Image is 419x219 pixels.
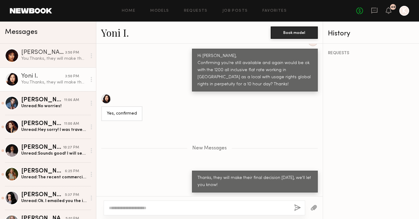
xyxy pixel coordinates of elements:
[64,97,79,103] div: 11:06 AM
[63,145,79,151] div: 10:27 PM
[21,144,63,151] div: [PERSON_NAME]
[271,30,318,35] a: Book model
[21,79,87,85] div: You: Thanks, they will make their final decision [DATE], we'll let you know!
[271,26,318,39] button: Book model
[21,103,87,109] div: Unread: No worries!
[21,73,65,79] div: Yoni I.
[198,175,312,189] div: Thanks, they will make their final decision [DATE], we'll let you know!
[328,30,414,37] div: History
[399,6,409,16] a: K
[107,110,137,117] div: Yes, confirmed
[21,97,64,103] div: [PERSON_NAME]
[21,151,87,156] div: Unread: Sounds good! I will send over pictures and some of my work right away. Thank you!
[64,121,79,127] div: 11:00 AM
[65,50,79,56] div: 3:50 PM
[21,127,87,133] div: Unread: Hey sorry! I was traveling! I’m not longer available:( I got booked out but I hope we can...
[391,6,395,9] div: 40
[122,9,136,13] a: Home
[184,9,208,13] a: Requests
[262,9,287,13] a: Favorites
[21,168,65,174] div: [PERSON_NAME]
[65,192,79,198] div: 5:37 PM
[192,146,227,151] span: New Messages
[198,53,312,88] div: Hi [PERSON_NAME], Confirming you're still available and again would be ok with the 1200 all inclu...
[150,9,169,13] a: Models
[21,192,65,198] div: [PERSON_NAME]
[101,26,129,39] a: Yoni I.
[5,29,38,36] span: Messages
[65,74,79,79] div: 3:50 PM
[21,56,87,62] div: You: Thanks, they will make their final decision [DATE], we'll let you know!
[222,9,248,13] a: Job Posts
[21,50,65,56] div: [PERSON_NAME]
[21,121,64,127] div: [PERSON_NAME]
[65,168,79,174] div: 6:25 PM
[328,51,414,55] div: REQUESTS
[21,198,87,204] div: Unread: Ok. I emailed you the images 5 mins ago per your request.
[21,174,87,180] div: Unread: The recent commercial work was with the LA Galaxy but do not have any footage yet.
